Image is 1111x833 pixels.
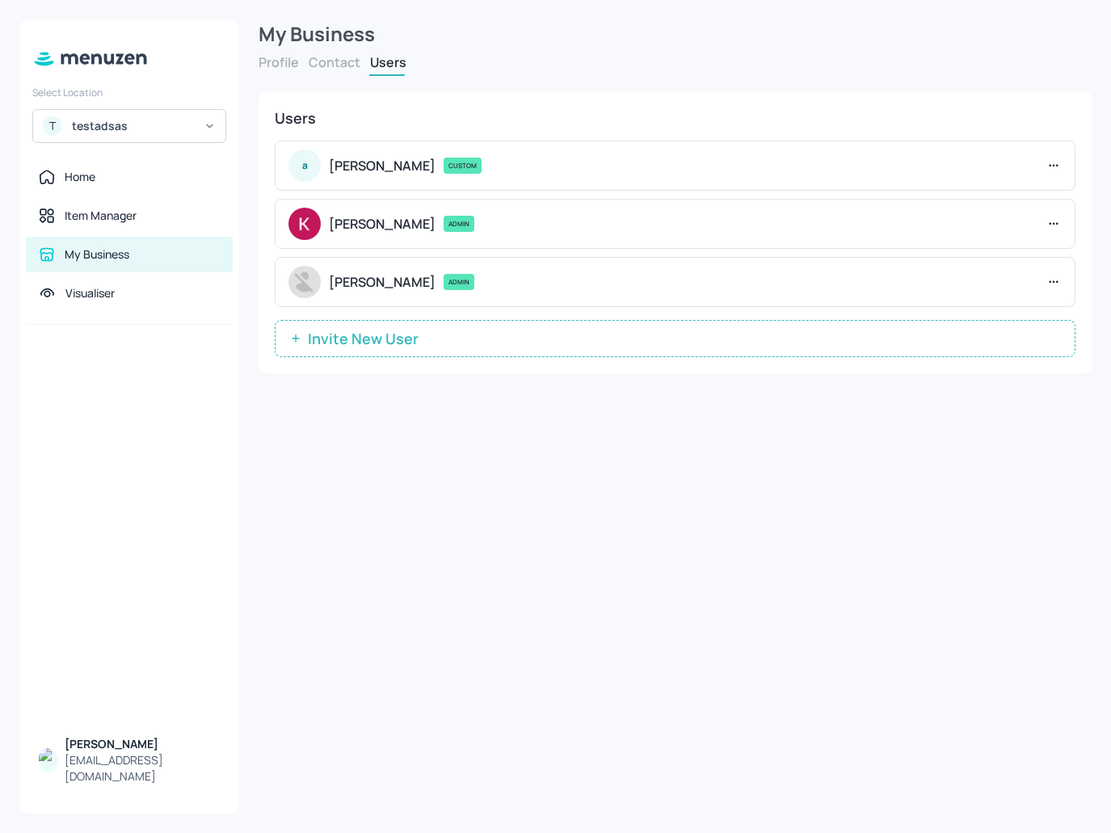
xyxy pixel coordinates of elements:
img: avatar [288,208,321,240]
p: [PERSON_NAME] [329,274,436,290]
span: Invite New User [300,330,427,347]
button: Profile [259,53,299,71]
div: testadsas [72,118,194,134]
div: CUSTOM [444,158,482,174]
p: [PERSON_NAME] [329,216,436,232]
button: Contact [309,53,360,71]
div: T [43,116,62,136]
div: My Business [65,246,129,263]
div: [PERSON_NAME] [65,736,220,752]
div: ADMIN [444,274,474,290]
div: Visualiser [65,285,115,301]
div: Item Manager [65,208,137,224]
div: Select Location [32,86,226,99]
p: [PERSON_NAME] [329,158,436,174]
div: My Business [259,19,1092,48]
div: a [288,149,321,182]
div: Users [275,108,1075,128]
div: Home [65,169,95,185]
button: Invite New User [275,320,1075,357]
img: avatar [288,266,321,298]
div: [EMAIL_ADDRESS][DOMAIN_NAME] [65,752,220,785]
div: ADMIN [444,216,474,232]
button: Users [370,53,406,71]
